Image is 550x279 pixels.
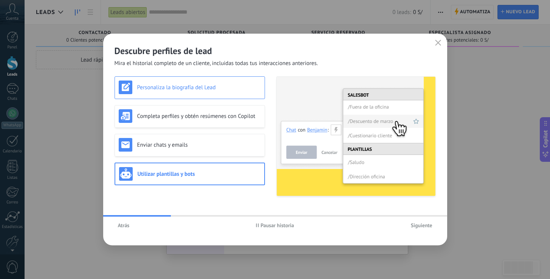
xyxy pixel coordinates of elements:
[253,220,297,231] button: Pausar historia
[115,60,318,67] span: Mira el historial completo de un cliente, incluidas todas tus interacciones anteriores.
[118,223,130,228] span: Atrás
[138,170,260,178] h3: Utilizar plantillas y bots
[137,113,261,120] h3: Completa perfiles y obtén resúmenes con Copilot
[115,45,436,57] h2: Descubre perfiles de lead
[411,223,432,228] span: Siguiente
[137,141,261,149] h3: Enviar chats y emails
[260,223,294,228] span: Pausar historia
[115,220,133,231] button: Atrás
[137,84,261,91] h3: Personaliza la biografía del Lead
[407,220,436,231] button: Siguiente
